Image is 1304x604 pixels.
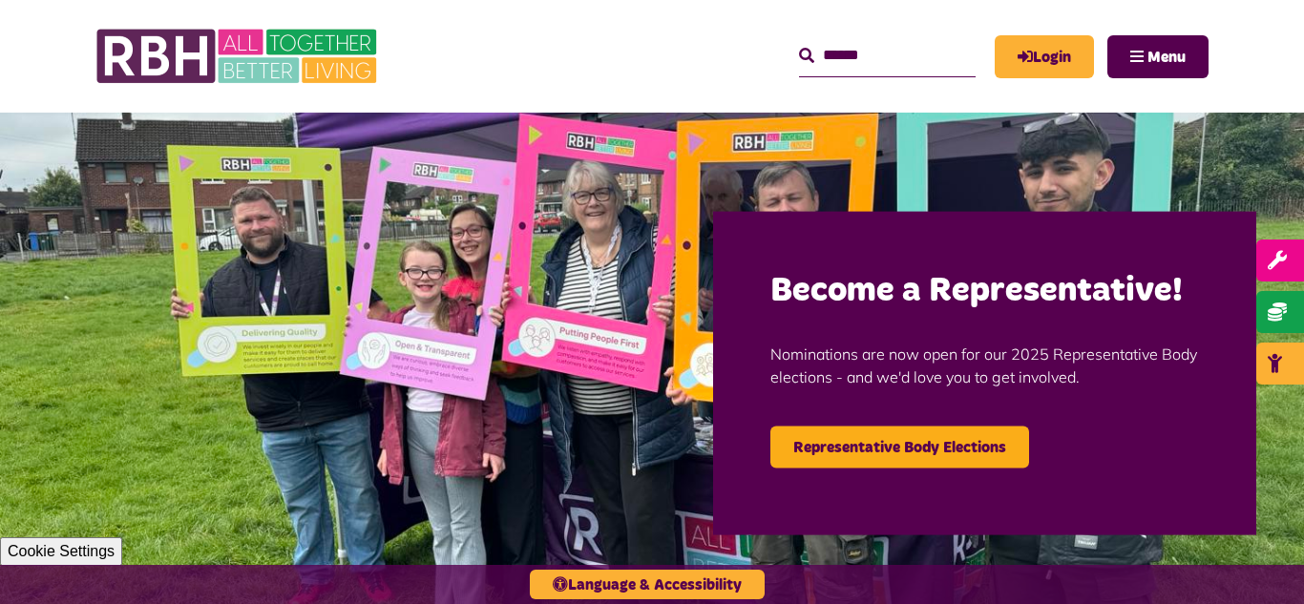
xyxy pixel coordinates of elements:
[1147,50,1186,65] span: Menu
[770,426,1029,468] a: Representative Body Elections
[1107,35,1209,78] button: Navigation
[770,313,1199,416] p: Nominations are now open for our 2025 Representative Body elections - and we'd love you to get in...
[995,35,1094,78] a: MyRBH
[770,268,1199,313] h2: Become a Representative!
[530,570,765,599] button: Language & Accessibility
[95,19,382,94] img: RBH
